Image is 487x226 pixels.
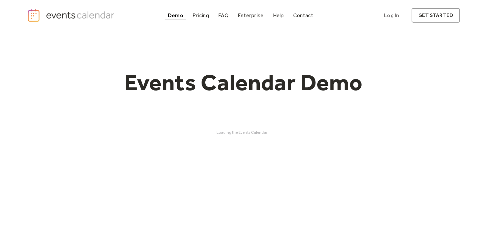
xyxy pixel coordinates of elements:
[165,11,186,20] a: Demo
[190,11,212,20] a: Pricing
[114,69,373,96] h1: Events Calendar Demo
[215,11,231,20] a: FAQ
[235,11,266,20] a: Enterprise
[377,8,406,23] a: Log In
[192,14,209,17] div: Pricing
[27,8,116,22] a: home
[270,11,287,20] a: Help
[293,14,314,17] div: Contact
[238,14,263,17] div: Enterprise
[218,14,229,17] div: FAQ
[412,8,460,23] a: get started
[273,14,284,17] div: Help
[291,11,316,20] a: Contact
[168,14,183,17] div: Demo
[27,130,460,135] div: Loading the Events Calendar...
